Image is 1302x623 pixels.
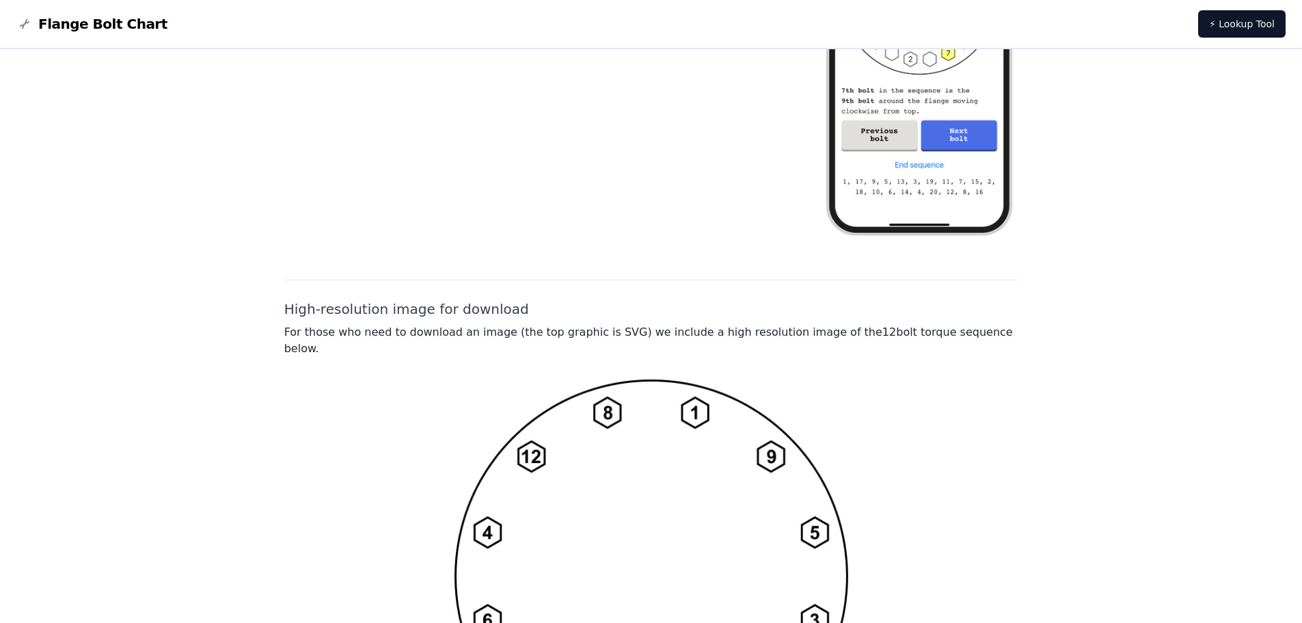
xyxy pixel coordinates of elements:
[16,14,167,34] a: Flange Bolt Chart LogoFlange Bolt Chart
[284,324,1018,357] p: For those who need to download an image (the top graphic is SVG) we include a high resolution ima...
[1198,10,1286,38] a: ⚡ Lookup Tool
[38,14,167,34] span: Flange Bolt Chart
[284,300,1018,319] h2: High-resolution image for download
[16,16,33,32] img: Flange Bolt Chart Logo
